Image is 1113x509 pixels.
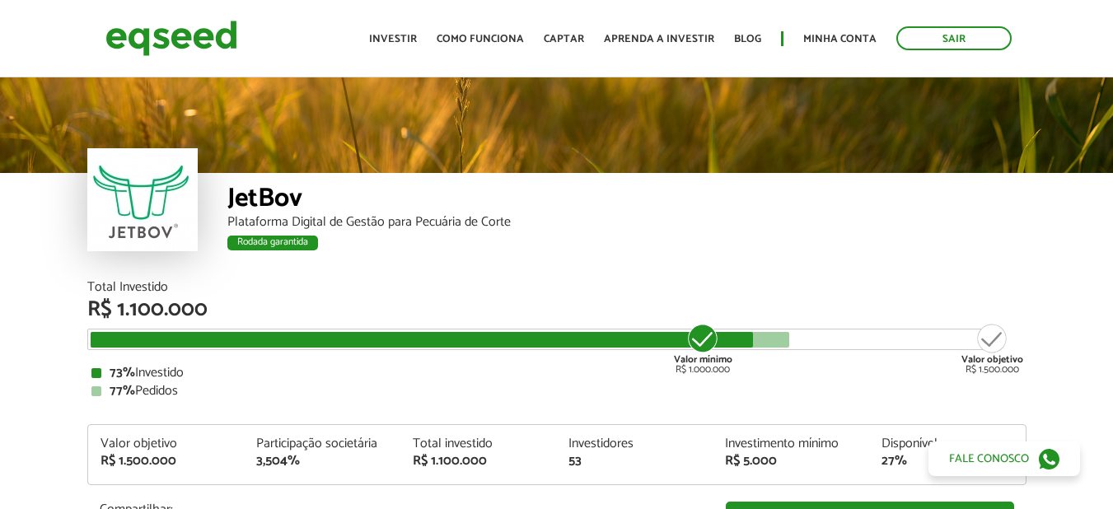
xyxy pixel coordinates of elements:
div: Plataforma Digital de Gestão para Pecuária de Corte [227,216,1026,229]
div: R$ 5.000 [725,455,857,468]
div: R$ 1.500.000 [101,455,232,468]
div: Investimento mínimo [725,437,857,451]
a: Investir [369,34,417,44]
div: JetBov [227,185,1026,216]
div: 53 [568,455,700,468]
div: Participação societária [256,437,388,451]
div: Disponível [882,437,1013,451]
div: R$ 1.100.000 [87,299,1026,320]
div: R$ 1.000.000 [672,322,734,375]
a: Fale conosco [928,441,1080,476]
div: Pedidos [91,385,1022,398]
div: Rodada garantida [227,236,318,250]
strong: 77% [110,380,135,402]
div: Investidores [568,437,700,451]
a: Sair [896,26,1012,50]
strong: Valor objetivo [961,352,1023,367]
div: R$ 1.500.000 [961,322,1023,375]
div: Total investido [413,437,545,451]
a: Minha conta [803,34,877,44]
a: Captar [544,34,584,44]
a: Aprenda a investir [604,34,714,44]
strong: 73% [110,362,135,384]
div: 3,504% [256,455,388,468]
div: Total Investido [87,281,1026,294]
strong: Valor mínimo [674,352,732,367]
div: Investido [91,367,1022,380]
div: Valor objetivo [101,437,232,451]
a: Como funciona [437,34,524,44]
a: Blog [734,34,761,44]
img: EqSeed [105,16,237,60]
div: R$ 1.100.000 [413,455,545,468]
